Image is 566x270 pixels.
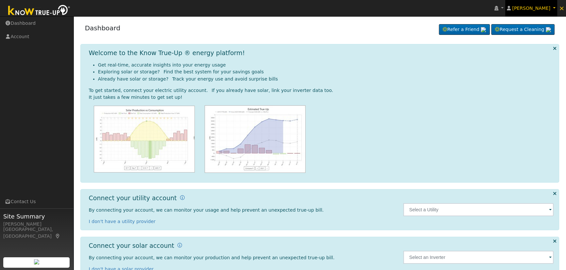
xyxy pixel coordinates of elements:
div: To get started, connect your electric utility account. If you already have solar, link your inver... [89,87,554,94]
li: Already have solar or storage? Track your energy use and avoid surprise bills [98,76,554,82]
li: Exploring solar or storage? Find the best system for your savings goals [98,68,554,75]
span: [PERSON_NAME] [512,6,550,11]
span: By connecting your account, we can monitor your production and help prevent an unexpected true-up... [89,255,335,260]
a: I don't have a utility provider [89,219,156,224]
li: Get real-time, accurate insights into your energy usage [98,62,554,68]
a: Dashboard [85,24,121,32]
img: Know True-Up [5,4,74,18]
img: retrieve [481,27,486,32]
a: Request a Cleaning [491,24,555,35]
img: retrieve [34,259,39,264]
h1: Connect your solar account [89,242,174,249]
h1: Welcome to the Know True-Up ® energy platform! [89,49,245,57]
span: Site Summary [3,212,70,221]
a: Map [55,233,61,239]
div: [PERSON_NAME] [3,221,70,228]
input: Select a Utility [403,203,554,216]
span: × [559,4,564,12]
a: Refer a Friend [439,24,490,35]
img: retrieve [546,27,551,32]
span: By connecting your account, we can monitor your usage and help prevent an unexpected true-up bill. [89,207,324,213]
h1: Connect your utility account [89,194,177,202]
div: It just takes a few minutes to get set up! [89,94,554,101]
div: [GEOGRAPHIC_DATA], [GEOGRAPHIC_DATA] [3,226,70,240]
input: Select an Inverter [403,251,554,264]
